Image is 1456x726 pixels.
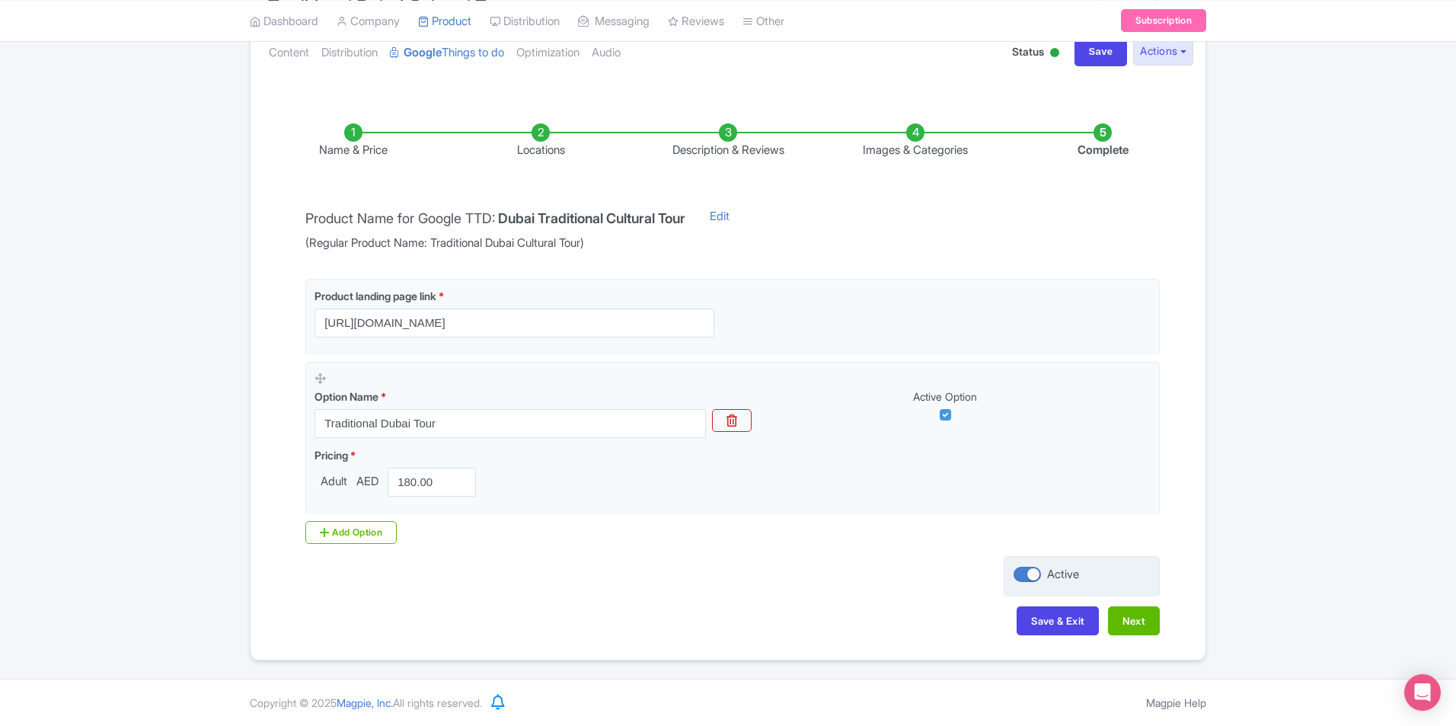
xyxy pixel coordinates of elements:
[1047,566,1079,584] div: Active
[694,208,745,252] a: Edit
[305,235,685,252] span: (Regular Product Name: Traditional Dubai Cultural Tour)
[353,473,382,491] span: AED
[447,123,634,159] li: Locations
[305,210,495,226] span: Product Name for Google TTD:
[315,409,706,438] input: Option Name
[305,521,397,544] div: Add Option
[634,123,822,159] li: Description & Reviews
[592,29,621,77] a: Audio
[1047,42,1062,66] div: Active
[404,44,442,62] strong: Google
[498,211,685,226] h4: Dubai Traditional Cultural Tour
[1108,606,1160,635] button: Next
[241,695,491,711] div: Copyright © 2025 All rights reserved.
[1012,43,1044,59] span: Status
[913,390,977,403] span: Active Option
[1009,123,1196,159] li: Complete
[315,289,436,302] span: Product landing page link
[1133,37,1193,66] button: Actions
[269,29,309,77] a: Content
[822,123,1009,159] li: Images & Categories
[1121,9,1206,32] a: Subscription
[315,449,348,462] span: Pricing
[337,696,393,709] span: Magpie, Inc.
[1017,606,1099,635] button: Save & Exit
[315,309,714,337] input: Product landing page link
[1074,37,1128,66] input: Save
[1404,674,1441,711] div: Open Intercom Messenger
[315,473,353,491] span: Adult
[516,29,580,77] a: Optimization
[315,390,378,403] span: Option Name
[321,29,378,77] a: Distribution
[390,29,504,77] a: GoogleThings to do
[1146,696,1206,709] a: Magpie Help
[260,123,447,159] li: Name & Price
[388,468,476,497] input: 0.00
